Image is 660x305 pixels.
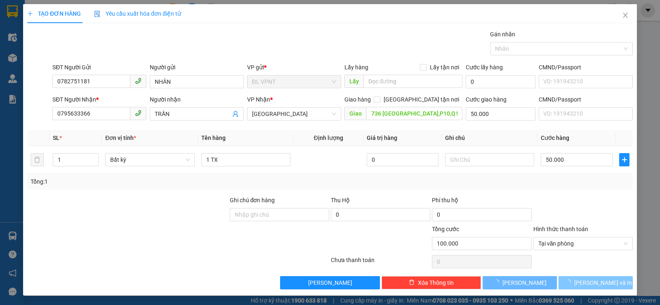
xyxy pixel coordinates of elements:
label: Ghi chú đơn hàng [230,197,275,203]
label: Gán nhãn [490,31,515,38]
span: Tại văn phòng [538,237,628,250]
span: close [622,12,629,19]
span: ĐL Quận 1 [252,108,336,120]
span: Lấy hàng [344,64,368,71]
div: Người nhận [150,95,244,104]
label: Hình thức thanh toán [533,226,588,232]
span: Giá trị hàng [367,135,397,141]
span: loading [565,279,574,285]
button: [PERSON_NAME] [280,276,379,289]
input: Ghi chú đơn hàng [230,208,329,221]
span: [GEOGRAPHIC_DATA] tận nơi [380,95,462,104]
div: SĐT Người Gửi [52,63,146,72]
div: SĐT Người Nhận [52,95,146,104]
div: Người gửi [150,63,244,72]
div: VP gửi [247,63,341,72]
span: VP Nhận [247,96,270,103]
button: delete [31,153,44,166]
button: [PERSON_NAME] [483,276,557,289]
span: Bất kỳ [110,154,189,166]
div: Tổng: 1 [31,177,255,186]
span: delete [409,279,415,286]
span: Tên hàng [201,135,226,141]
div: Phí thu hộ [432,196,531,208]
span: Xóa Thông tin [418,278,454,287]
button: Close [614,4,637,27]
img: icon [94,11,101,17]
div: CMND/Passport [539,95,633,104]
span: Định lượng [314,135,343,141]
label: Cước giao hàng [466,96,507,103]
span: Decrease Value [89,160,98,166]
span: loading [493,279,502,285]
input: Cước giao hàng [466,107,535,121]
span: Giao hàng [344,96,371,103]
label: Cước lấy hàng [466,64,503,71]
span: plus [27,11,33,17]
span: [PERSON_NAME] và In [574,278,632,287]
span: TẠO ĐƠN HÀNG [27,10,81,17]
span: Đơn vị tính [105,135,136,141]
div: CMND/Passport [539,63,633,72]
span: ĐL VPNT [252,76,336,88]
span: phone [135,110,141,116]
span: close-circle [623,241,628,246]
input: Cước lấy hàng [466,75,535,88]
span: user-add [232,111,239,117]
button: [PERSON_NAME] và In [559,276,633,289]
span: Cước hàng [541,135,569,141]
span: Lấy tận nơi [427,63,462,72]
input: 0 [367,153,438,166]
span: SL [53,135,59,141]
span: up [92,155,97,160]
span: Yêu cầu xuất hóa đơn điện tử [94,10,181,17]
span: [PERSON_NAME] [308,278,352,287]
span: plus [620,156,629,163]
span: phone [135,78,141,84]
span: Lấy [344,75,363,88]
input: Dọc đường [363,75,463,88]
button: plus [619,153,629,166]
span: Increase Value [89,154,98,160]
th: Ghi chú [442,130,537,146]
span: down [92,161,97,166]
div: Chưa thanh toán [330,255,431,270]
button: deleteXóa Thông tin [382,276,481,289]
input: VD: Bàn, Ghế [201,153,290,166]
span: [PERSON_NAME] [502,278,547,287]
input: Dọc đường [366,107,463,120]
span: Thu Hộ [331,197,350,203]
span: Giao [344,107,366,120]
input: Ghi Chú [445,153,534,166]
span: Tổng cước [432,226,459,232]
